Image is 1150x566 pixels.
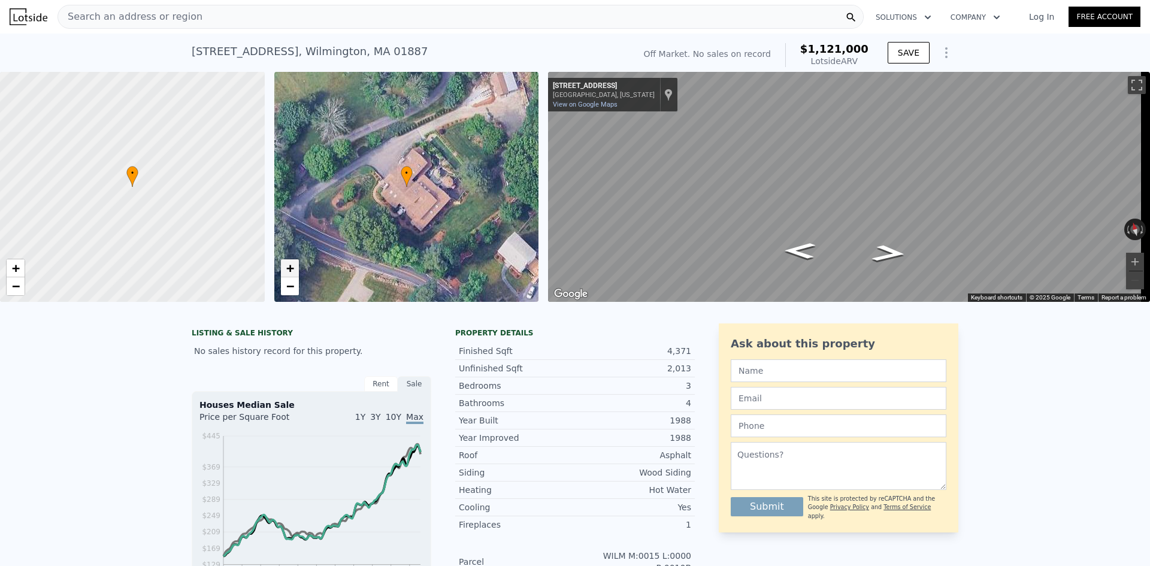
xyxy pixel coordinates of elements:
div: [STREET_ADDRESS] [553,81,655,91]
span: Max [406,412,423,424]
div: Finished Sqft [459,345,575,357]
div: No sales history record for this property. [192,340,431,362]
button: SAVE [888,42,930,63]
div: • [401,166,413,187]
div: Ask about this property [731,335,946,352]
div: Houses Median Sale [199,399,423,411]
div: 3 [575,380,691,392]
button: Submit [731,497,803,516]
div: • [126,166,138,187]
div: 4 [575,397,691,409]
div: Rent [364,376,398,392]
tspan: $289 [202,495,220,504]
div: 1 [575,519,691,531]
button: Rotate counterclockwise [1124,219,1131,240]
span: Search an address or region [58,10,202,24]
div: [STREET_ADDRESS] , Wilmington , MA 01887 [192,43,428,60]
path: Go East, Chestnut St [858,241,921,266]
a: Zoom in [281,259,299,277]
button: Solutions [866,7,941,28]
div: Bathrooms [459,397,575,409]
a: Terms of Service [883,504,931,510]
button: Company [941,7,1010,28]
path: Go West, Chestnut St [771,239,828,262]
input: Name [731,359,946,382]
button: Rotate clockwise [1140,219,1146,240]
button: Zoom out [1126,271,1144,289]
div: Asphalt [575,449,691,461]
tspan: $369 [202,463,220,471]
span: 10Y [386,412,401,422]
div: Year Built [459,414,575,426]
span: • [126,168,138,178]
span: © 2025 Google [1030,294,1070,301]
div: Cooling [459,501,575,513]
img: Lotside [10,8,47,25]
div: LISTING & SALE HISTORY [192,328,431,340]
a: Report a problem [1101,294,1146,301]
div: Lotside ARV [800,55,868,67]
a: View on Google Maps [553,101,618,108]
button: Keyboard shortcuts [971,293,1022,302]
span: • [401,168,413,178]
div: Heating [459,484,575,496]
button: Reset the view [1128,218,1142,241]
button: Zoom in [1126,253,1144,271]
a: Log In [1015,11,1069,23]
a: Zoom out [7,277,25,295]
span: + [286,261,293,276]
input: Phone [731,414,946,437]
div: Map [548,72,1150,302]
a: Zoom out [281,277,299,295]
span: − [12,279,20,293]
div: Fireplaces [459,519,575,531]
button: Toggle fullscreen view [1128,76,1146,94]
input: Email [731,387,946,410]
button: Show Options [934,41,958,65]
tspan: $209 [202,528,220,536]
a: Privacy Policy [830,504,869,510]
span: + [12,261,20,276]
span: − [286,279,293,293]
span: 1Y [355,412,365,422]
div: Year Improved [459,432,575,444]
div: 4,371 [575,345,691,357]
tspan: $445 [202,432,220,440]
img: Google [551,286,591,302]
a: Terms (opens in new tab) [1078,294,1094,301]
tspan: $169 [202,544,220,553]
div: Price per Square Foot [199,411,311,430]
span: $1,121,000 [800,43,868,55]
div: 2,013 [575,362,691,374]
div: Hot Water [575,484,691,496]
div: Property details [455,328,695,338]
div: Sale [398,376,431,392]
div: Unfinished Sqft [459,362,575,374]
a: Free Account [1069,7,1140,27]
div: Yes [575,501,691,513]
tspan: $249 [202,511,220,520]
div: Bedrooms [459,380,575,392]
div: Siding [459,467,575,479]
div: 1988 [575,432,691,444]
div: [GEOGRAPHIC_DATA], [US_STATE] [553,91,655,99]
div: 1988 [575,414,691,426]
a: Show location on map [664,88,673,101]
a: Open this area in Google Maps (opens a new window) [551,286,591,302]
div: Wood Siding [575,467,691,479]
div: Off Market. No sales on record [644,48,771,60]
div: Street View [548,72,1150,302]
tspan: $329 [202,479,220,488]
span: 3Y [370,412,380,422]
div: This site is protected by reCAPTCHA and the Google and apply. [808,495,946,520]
div: Roof [459,449,575,461]
a: Zoom in [7,259,25,277]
